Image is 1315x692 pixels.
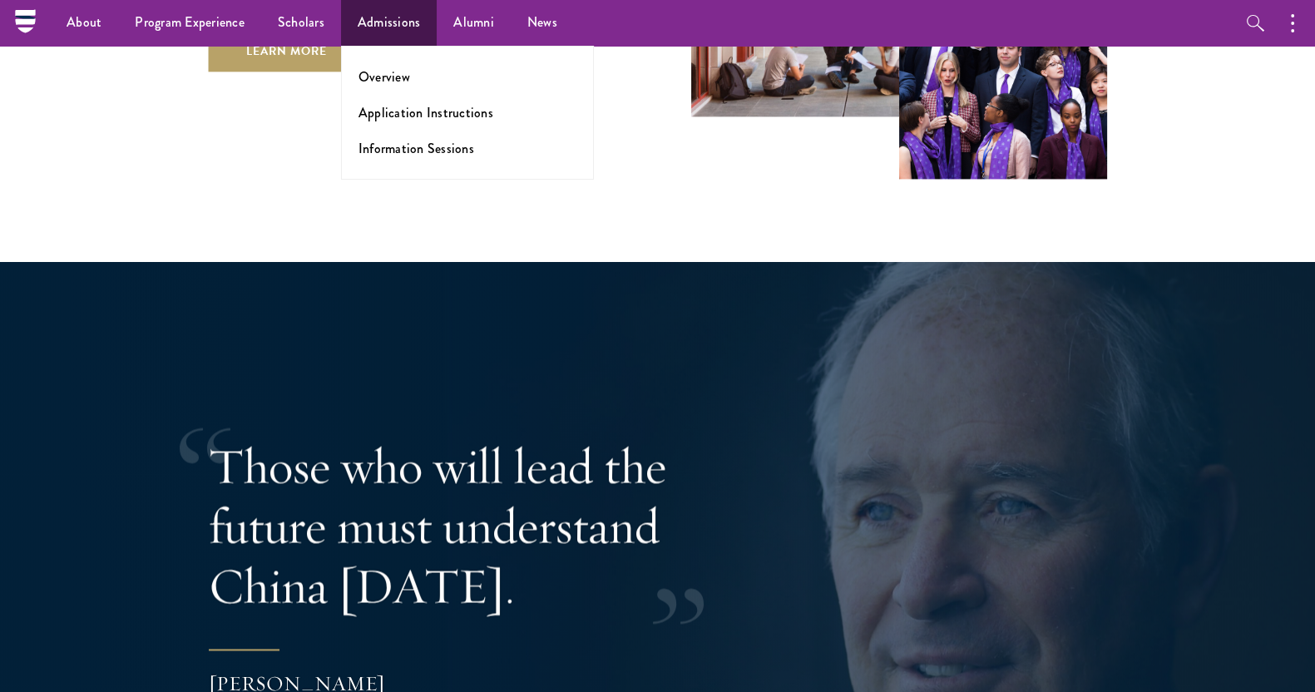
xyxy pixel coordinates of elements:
p: Those who will lead the future must understand China [DATE]. [209,436,749,615]
a: Application Instructions [358,103,493,122]
a: Information Sessions [358,139,474,158]
a: Learn More [209,32,364,72]
a: Overview [358,67,410,86]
